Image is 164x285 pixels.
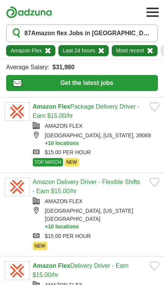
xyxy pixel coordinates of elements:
button: Get the latest jobs [6,75,158,91]
a: AMAZON FLEX [45,198,83,204]
span: $31,980 [53,63,75,72]
a: AMAZON FLEX [45,123,83,129]
h2: Amazon Flex [11,47,42,55]
a: Amazon Delivery Driver - Flexible Shifts - Earn $15.00/hr [33,179,140,194]
button: Add to favorite jobs [150,178,159,187]
a: Amazon FlexDelivery Driver - Earn $15.00/hr [33,262,129,278]
button: Add to favorite jobs [150,102,159,111]
img: Amazon Flex logo [5,178,30,196]
button: +10 locations [45,223,159,230]
img: Amazon Flex logo [5,102,30,121]
strong: Amazon [33,103,56,110]
h2: Most recent [116,47,144,55]
span: + [45,223,48,230]
div: [GEOGRAPHIC_DATA], [US_STATE], 39069 [33,132,159,147]
span: 87 [24,29,31,38]
img: Adzuna logo [6,6,52,18]
a: Amazon FlexPackage Delivery Driver - Earn $15.00/hr [33,103,140,119]
span: TOP MATCH [33,158,63,166]
strong: Flex [58,262,70,269]
button: Add to favorite jobs [150,261,159,270]
button: +10 locations [45,140,159,147]
span: NEW [33,242,47,250]
div: $15.00 PER HOUR [33,232,159,240]
a: Most recent [112,45,158,56]
img: Amazon Flex logo [5,261,30,280]
div: [GEOGRAPHIC_DATA], [US_STATE][GEOGRAPHIC_DATA] [33,207,159,230]
strong: Flex [58,103,70,110]
button: Toggle main navigation menu [144,4,161,21]
div: $15.00 PER HOUR [33,148,159,156]
div: Average Salary: [6,63,158,72]
span: Get the latest jobs [22,78,151,88]
span: NEW [64,158,79,166]
h2: Last 24 hours [63,47,95,55]
h1: Amazon flex Jobs in [GEOGRAPHIC_DATA] [24,29,153,38]
span: + [45,140,48,147]
a: Last 24 hours [58,45,109,56]
strong: Amazon [33,262,56,269]
a: Amazon Flex [6,45,55,56]
button: 87Amazon flex Jobs in [GEOGRAPHIC_DATA] [6,24,158,42]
